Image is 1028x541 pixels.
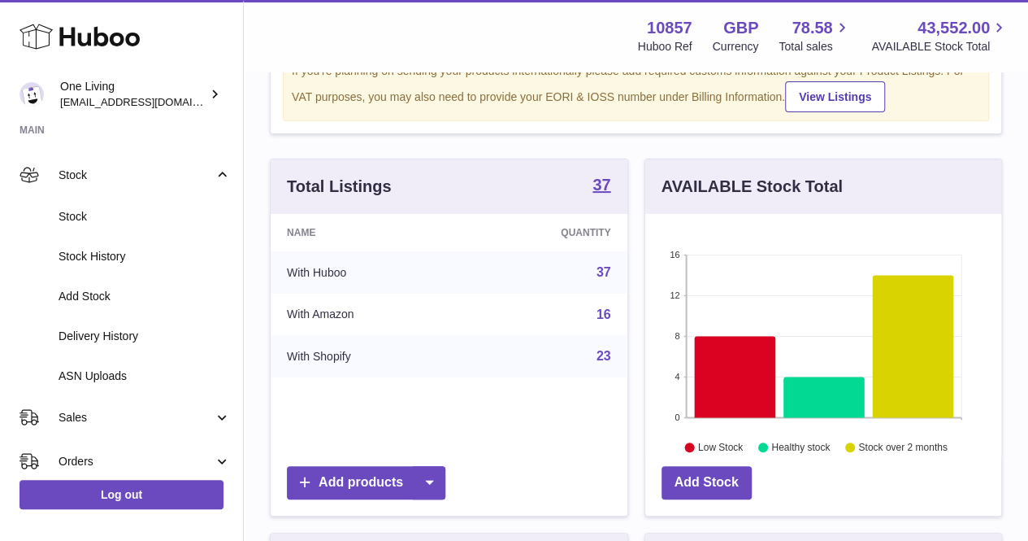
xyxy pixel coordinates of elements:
[592,177,610,193] strong: 37
[59,329,231,344] span: Delivery History
[20,480,223,509] a: Log out
[271,214,466,251] th: Name
[713,39,759,55] div: Currency
[59,289,231,304] span: Add Stock
[60,95,239,108] span: [EMAIL_ADDRESS][DOMAIN_NAME]
[596,349,611,363] a: 23
[674,372,679,382] text: 4
[466,214,627,251] th: Quantity
[60,79,206,110] div: One Living
[59,369,231,384] span: ASN Uploads
[59,209,231,225] span: Stock
[271,335,466,377] td: With Shopify
[596,265,611,279] a: 37
[723,17,758,39] strong: GBP
[871,17,1008,55] a: 43,552.00 AVAILABLE Stock Total
[592,177,610,196] a: 37
[661,176,843,198] h3: AVAILABLE Stock Total
[287,466,445,500] a: Add products
[661,466,752,500] a: Add Stock
[59,249,231,264] span: Stock History
[292,63,980,112] div: If you're planning on sending your products internationally please add required customs informati...
[638,39,692,55] div: Huboo Ref
[647,17,692,39] strong: 10857
[20,82,44,107] img: finance@oneliving.com
[779,17,851,55] a: 78.58 Total sales
[59,168,214,183] span: Stock
[871,39,1008,55] span: AVAILABLE Stock Total
[674,331,679,341] text: 8
[858,442,947,453] text: Stock over 2 months
[697,442,743,453] text: Low Stock
[670,250,679,260] text: 16
[271,294,466,336] td: With Amazon
[670,290,679,300] text: 12
[59,454,214,469] span: Orders
[771,442,831,453] text: Healthy stock
[917,17,990,39] span: 43,552.00
[59,410,214,425] span: Sales
[785,81,885,112] a: View Listings
[674,412,679,422] text: 0
[779,39,851,55] span: Total sales
[792,17,832,39] span: 78.58
[596,308,611,321] a: 16
[287,176,392,198] h3: Total Listings
[271,251,466,294] td: With Huboo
